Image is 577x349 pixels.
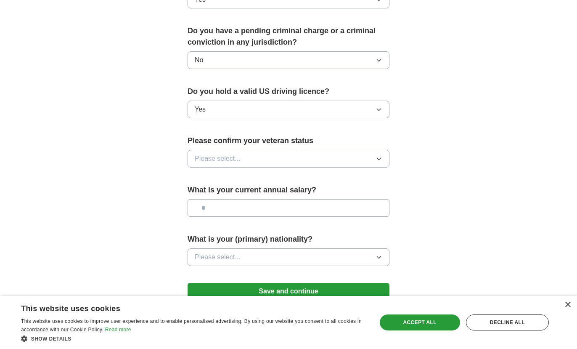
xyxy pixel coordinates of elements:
div: Show details [21,334,366,343]
a: Read more, opens a new window [105,327,131,333]
label: Do you have a pending criminal charge or a criminal conviction in any jurisdiction? [188,25,389,48]
label: What is your current annual salary? [188,184,389,196]
label: Do you hold a valid US driving licence? [188,86,389,97]
button: Please select... [188,150,389,168]
button: Save and continue [188,283,389,300]
span: No [195,55,203,65]
span: Yes [195,104,206,115]
span: This website uses cookies to improve user experience and to enable personalised advertising. By u... [21,318,362,333]
span: Please select... [195,252,241,262]
span: Please select... [195,154,241,164]
button: Please select... [188,248,389,266]
span: Show details [31,336,71,342]
div: This website uses cookies [21,301,345,314]
button: No [188,51,389,69]
button: Yes [188,101,389,118]
label: Please confirm your veteran status [188,135,389,147]
label: What is your (primary) nationality? [188,234,389,245]
div: Accept all [380,314,460,330]
div: Decline all [466,314,549,330]
div: Close [564,302,571,308]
